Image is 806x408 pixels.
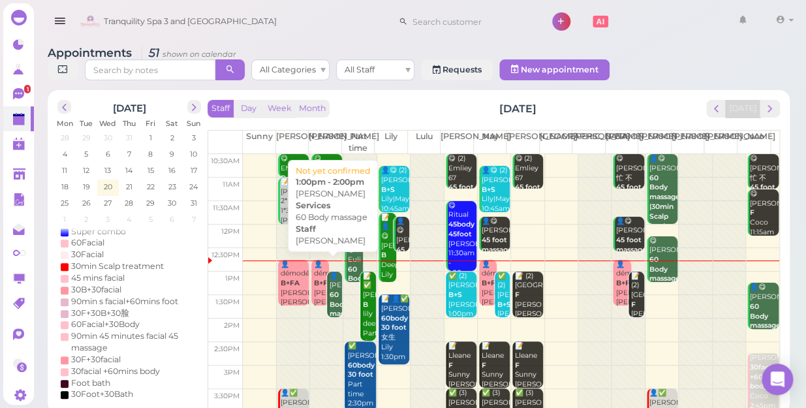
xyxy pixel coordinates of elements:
[362,272,376,377] div: 📝 ✅ [PERSON_NAME] lily deep Part time 1:00pm - 2:30pm
[341,131,375,154] th: Part time
[146,165,155,176] span: 15
[103,165,112,176] span: 13
[211,251,240,259] span: 12:30pm
[615,217,643,303] div: 👤😋 [PERSON_NAME] [PERSON_NAME]|[PERSON_NAME]|May 11:50am - 12:35pm
[71,388,133,400] div: 30Foot+30Bath
[260,65,316,74] span: All Categories
[296,200,330,210] b: Services
[649,236,677,313] div: 😋 [PERSON_NAME] [PERSON_NAME] 12:15pm - 1:15pm
[82,181,91,193] span: 19
[71,296,178,307] div: 90min s facial+60mins foot
[482,279,501,287] b: B+FA
[514,272,543,358] div: 📝 (2) [GEOGRAPHIC_DATA] [PERSON_NAME] [PERSON_NAME]|[PERSON_NAME] 1:00pm - 2:00pm
[473,131,506,154] th: May
[59,197,70,209] span: 25
[168,213,176,225] span: 6
[104,3,277,40] span: Tranquility Spa 3 and [GEOGRAPHIC_DATA]
[123,119,136,128] span: Thu
[363,300,368,309] b: B
[704,131,737,154] th: [PERSON_NAME]
[48,46,135,59] span: Appointments
[147,213,154,225] span: 5
[395,217,409,322] div: 👤😋 [PERSON_NAME] [PERSON_NAME]|[PERSON_NAME]|May 11:50am - 12:35pm
[381,314,408,332] b: 60body 30 foot
[124,165,134,176] span: 14
[329,272,343,358] div: 👤[PERSON_NAME] [PERSON_NAME] 1:00pm - 2:00pm
[314,279,333,287] b: B+FA
[499,101,536,116] h2: [DATE]
[280,178,309,264] div: 📝 😋 (3) [PERSON_NAME] 2*B 1*30B30F [PERSON_NAME]|[PERSON_NAME] |Part time 11:00am
[760,100,780,118] button: next
[380,294,409,381] div: 📝 👤✅ [PERSON_NAME] 女生 Lily 1:30pm - 3:00pm
[214,392,240,400] span: 3:30pm
[148,132,153,144] span: 1
[750,363,780,390] b: 30facial +60mins body
[189,197,198,209] span: 31
[145,197,156,209] span: 29
[347,361,374,379] b: 60body 30 foot
[71,366,160,377] div: 30facial +60mins body
[82,165,91,176] span: 12
[396,245,427,273] b: 45 foot massage
[381,251,386,259] b: B
[749,283,779,360] div: 👤😋 [PERSON_NAME] Coco 1:15pm - 2:15pm
[81,197,92,209] span: 26
[24,85,31,93] span: 1
[296,212,370,223] div: 60 Body massage
[71,319,140,330] div: 60Facial+30Body
[166,197,178,209] span: 30
[142,46,236,59] i: 51
[482,361,486,369] b: F
[448,183,479,201] b: 45 foot massage
[223,180,240,189] span: 11am
[441,131,474,154] th: [PERSON_NAME]
[615,154,643,250] div: 😋 [PERSON_NAME]忙 不 Coco|[PERSON_NAME] 10:30am - 11:15am
[671,131,704,154] th: [PERSON_NAME]
[60,181,70,193] span: 18
[481,166,510,233] div: 👤😋 (2) [PERSON_NAME] Lily|May 10:45am - 11:45am
[347,265,378,292] b: 60 Body massage
[408,11,535,32] input: Search customer
[81,132,92,144] span: 29
[71,307,129,319] div: 30F+30B+30脸
[296,177,364,187] b: 1:00pm - 2:00pm
[750,208,754,217] b: F
[296,165,370,177] div: Not yet confirmed
[615,183,646,201] b: 45 foot massage
[631,300,636,309] b: F
[146,181,156,193] span: 22
[539,131,572,154] th: [GEOGRAPHIC_DATA]
[615,236,646,254] b: 45 foot massage
[61,148,69,160] span: 4
[264,100,296,118] button: Week
[481,217,510,303] div: 👤😋 [PERSON_NAME] [PERSON_NAME]|[PERSON_NAME]|May 11:50am - 12:35pm
[330,290,360,318] b: 60 Body massage
[208,100,234,118] button: Staff
[71,354,121,366] div: 30F+30facial
[630,272,644,368] div: 📝 (2) [GEOGRAPHIC_DATA] [PERSON_NAME] [PERSON_NAME]|[PERSON_NAME] 1:00pm - 2:00pm
[191,213,197,225] span: 7
[147,148,154,160] span: 8
[281,174,286,182] b: B
[497,300,511,309] b: B+S
[225,274,240,283] span: 1pm
[514,154,543,250] div: 😋 (2) Emliey 67 [PERSON_NAME]|[PERSON_NAME] 10:30am - 11:15am
[167,181,178,193] span: 23
[375,131,408,154] th: Lily
[125,181,134,193] span: 21
[224,321,240,330] span: 2pm
[497,272,510,349] div: ✅ (2) [PERSON_NAME] [PERSON_NAME]|May 1:00pm - 2:00pm
[482,236,512,254] b: 45 foot massage
[281,279,300,287] b: B+FA
[80,119,93,128] span: Tue
[506,131,540,154] th: [PERSON_NAME]
[189,148,198,160] span: 10
[615,279,634,287] b: B+FA
[61,165,69,176] span: 11
[71,284,121,296] div: 30B+30facial
[515,361,519,369] b: F
[166,119,178,128] span: Sat
[515,290,519,299] b: F
[499,59,610,80] button: New appointment
[481,260,497,346] div: 👤démodé [PERSON_NAME]|[PERSON_NAME]|May|[PERSON_NAME] 12:45pm - 1:45pm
